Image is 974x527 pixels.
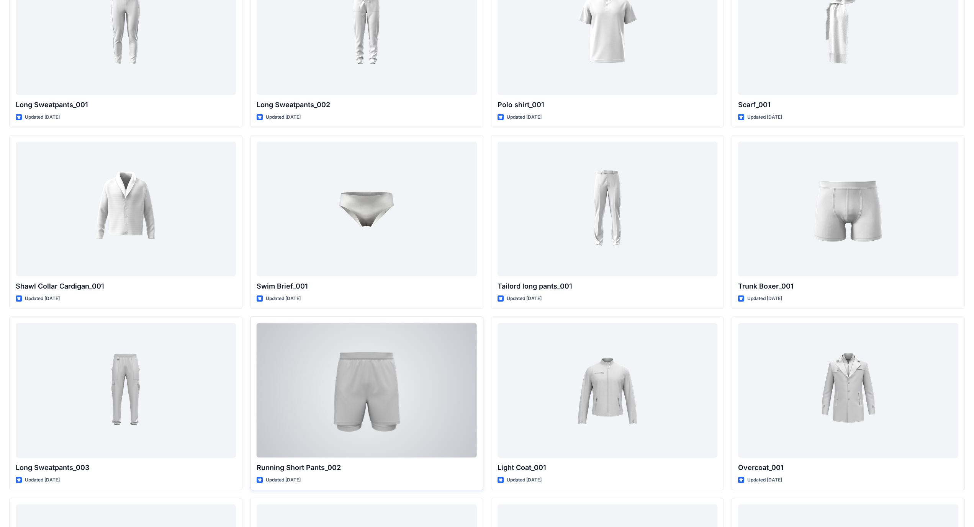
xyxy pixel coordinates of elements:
[257,281,477,292] p: Swim Brief_001
[507,295,542,303] p: Updated [DATE]
[738,281,958,292] p: Trunk Boxer_001
[257,323,477,457] a: Running Short Pants_002
[747,476,782,484] p: Updated [DATE]
[498,142,718,276] a: Tailord long pants_001
[498,281,718,292] p: Tailord long pants_001
[25,295,60,303] p: Updated [DATE]
[738,462,958,473] p: Overcoat_001
[498,323,718,457] a: Light Coat_001
[25,113,60,121] p: Updated [DATE]
[266,113,301,121] p: Updated [DATE]
[16,281,236,292] p: Shawl Collar Cardigan_001
[507,113,542,121] p: Updated [DATE]
[257,100,477,110] p: Long Sweatpants_002
[498,100,718,110] p: Polo shirt_001
[25,476,60,484] p: Updated [DATE]
[747,113,782,121] p: Updated [DATE]
[16,100,236,110] p: Long Sweatpants_001
[738,323,958,457] a: Overcoat_001
[257,142,477,276] a: Swim Brief_001
[738,142,958,276] a: Trunk Boxer_001
[507,476,542,484] p: Updated [DATE]
[16,462,236,473] p: Long Sweatpants_003
[257,462,477,473] p: Running Short Pants_002
[266,476,301,484] p: Updated [DATE]
[16,142,236,276] a: Shawl Collar Cardigan_001
[16,323,236,457] a: Long Sweatpants_003
[738,100,958,110] p: Scarf_001
[266,295,301,303] p: Updated [DATE]
[747,295,782,303] p: Updated [DATE]
[498,462,718,473] p: Light Coat_001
